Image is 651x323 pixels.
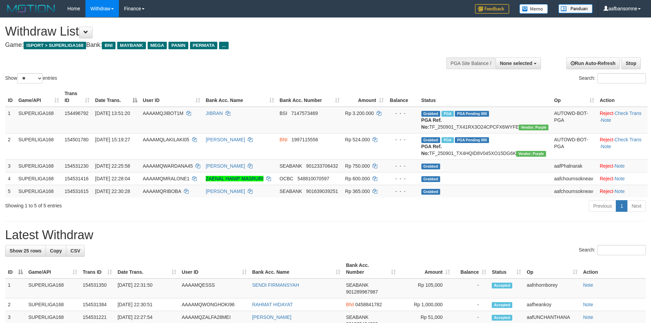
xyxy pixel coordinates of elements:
[551,107,597,133] td: AUTOWD-BOT-PGA
[143,189,181,194] span: AAAAMQRIBOBA
[179,279,249,298] td: AAAAMQESSS
[583,282,593,288] a: Note
[600,137,613,142] a: Reject
[614,189,625,194] a: Note
[95,163,130,169] span: [DATE] 22:25:58
[421,164,440,169] span: Grabbed
[343,259,398,279] th: Bank Acc. Number: activate to sort column ascending
[291,137,318,142] span: Copy 1997115556 to clipboard
[5,228,646,242] h1: Latest Withdraw
[579,245,646,255] label: Search:
[551,87,597,107] th: Op: activate to sort column ascending
[80,298,115,311] td: 154531384
[65,163,89,169] span: 154531230
[306,163,338,169] span: Copy 901233706432 to clipboard
[80,279,115,298] td: 154531350
[421,111,440,117] span: Grabbed
[453,279,489,298] td: -
[621,57,641,69] a: Stop
[5,3,57,14] img: MOTION_logo.png
[143,176,190,181] span: AAAAMQMRALONE1
[500,61,532,66] span: None selected
[597,87,648,107] th: Action
[297,176,329,181] span: Copy 548810070597 to clipboard
[345,163,370,169] span: Rp 750.000
[50,248,62,254] span: Copy
[455,111,489,117] span: PGA Pending
[16,107,62,133] td: SUPERLIGA168
[26,259,80,279] th: Game/API: activate to sort column ascending
[419,107,552,133] td: TF_250901_TX41RX3O24CPCFX6WYFE
[389,175,416,182] div: - - -
[583,302,593,307] a: Note
[65,111,89,116] span: 154496792
[206,163,245,169] a: [PERSON_NAME]
[16,133,62,159] td: SUPERLIGA168
[355,302,382,307] span: Copy 0458841782 to clipboard
[206,111,223,116] a: JIBRAN
[5,199,266,209] div: Showing 1 to 5 of 5 entries
[5,107,16,133] td: 1
[551,185,597,197] td: aafchournsokneav
[597,73,646,83] input: Search:
[280,137,287,142] span: BNI
[442,111,453,117] span: Marked by aafsoumeymey
[524,259,580,279] th: Op: activate to sort column ascending
[5,279,26,298] td: 1
[291,111,318,116] span: Copy 7147573469 to clipboard
[614,163,625,169] a: Note
[206,137,245,142] a: [PERSON_NAME]
[26,298,80,311] td: SUPERLIGA168
[398,259,453,279] th: Amount: activate to sort column ascending
[346,289,378,295] span: Copy 901289967987 to clipboard
[600,189,613,194] a: Reject
[455,137,489,143] span: PGA Pending
[203,87,277,107] th: Bank Acc. Name: activate to sort column ascending
[117,42,146,49] span: MAYBANK
[5,73,57,83] label: Show entries
[5,245,46,257] a: Show 25 rows
[627,200,646,212] a: Next
[566,57,620,69] a: Run Auto-Refresh
[5,159,16,172] td: 3
[45,245,66,257] a: Copy
[600,111,613,116] a: Reject
[190,42,218,49] span: PERMATA
[345,176,370,181] span: Rp 600.000
[342,87,386,107] th: Amount: activate to sort column ascending
[5,25,427,38] h1: Withdraw List
[65,189,89,194] span: 154531615
[398,279,453,298] td: Rp 105,000
[346,302,354,307] span: BNI
[446,57,496,69] div: PGA Site Balance /
[80,259,115,279] th: Trans ID: activate to sort column ascending
[26,279,80,298] td: SUPERLIGA168
[5,185,16,197] td: 5
[5,87,16,107] th: ID
[143,137,189,142] span: AAAAMQLAKILAKI05
[551,172,597,185] td: aafchournsokneav
[17,73,43,83] select: Showentries
[389,163,416,169] div: - - -
[519,125,548,130] span: Vendor URL: https://trx4.1velocity.biz
[519,4,548,14] img: Button%20Memo.svg
[346,282,368,288] span: SEABANK
[179,259,249,279] th: User ID: activate to sort column ascending
[5,259,26,279] th: ID: activate to sort column descending
[115,259,179,279] th: Date Trans.: activate to sort column ascending
[16,159,62,172] td: SUPERLIGA168
[115,298,179,311] td: [DATE] 22:30:51
[179,298,249,311] td: AAAAMQWONGHOKI96
[597,172,648,185] td: ·
[345,189,370,194] span: Rp 365.000
[346,314,368,320] span: SEABANK
[143,111,184,116] span: AAAAMQJIBOT1M
[140,87,203,107] th: User ID: activate to sort column ascending
[143,163,193,169] span: AAAAMQWARDANA45
[442,137,453,143] span: Marked by aafsoycanthlai
[579,73,646,83] label: Search:
[5,298,26,311] td: 2
[5,42,427,49] h4: Game: Bank:
[16,185,62,197] td: SUPERLIGA168
[492,302,512,308] span: Accepted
